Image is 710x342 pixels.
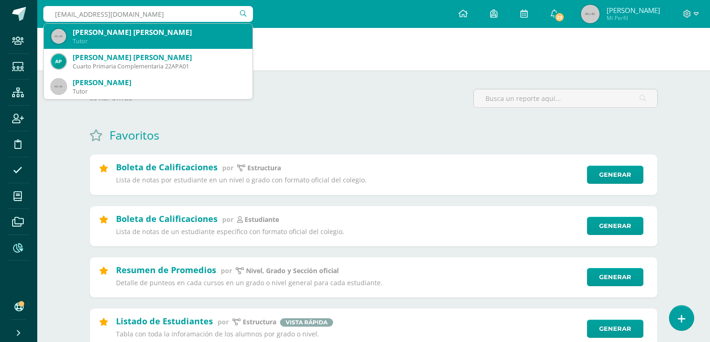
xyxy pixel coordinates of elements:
div: [PERSON_NAME] [PERSON_NAME] [73,27,245,37]
img: 45x45 [51,29,66,44]
span: por [222,215,233,224]
img: 45x45 [581,5,600,23]
p: estructura [243,318,276,326]
img: 53f4da0c2c9b5850d20d04cb06e7d262.png [51,54,66,69]
a: Generar [587,166,643,184]
p: estructura [247,164,281,172]
span: 22 [554,12,565,22]
div: [PERSON_NAME] [PERSON_NAME] [73,53,245,62]
div: Tutor [73,37,245,45]
input: Busca un usuario... [43,6,253,22]
h1: Favoritos [109,127,159,143]
span: Vista rápida [280,318,333,327]
p: Lista de notas por estudiante en un nivel o grado con formato oficial del colegio. [116,176,581,184]
span: [PERSON_NAME] [607,6,660,15]
span: Mi Perfil [607,14,660,22]
a: Generar [587,268,643,286]
a: Generar [587,320,643,338]
p: Tabla con toda la inforamación de los alumnos por grado o nivel. [116,330,581,338]
h2: Listado de Estudiantes [116,315,213,327]
a: Generar [587,217,643,235]
h2: Boleta de Calificaciones [116,161,218,173]
p: Lista de notas de un estudiante específico con formato oficial del colegio. [116,228,581,236]
span: por [221,266,232,275]
input: Busca un reporte aquí... [474,89,657,107]
span: por [218,317,229,326]
p: Nivel, Grado y Sección oficial [246,267,339,275]
h2: Boleta de Calificaciones [116,213,218,224]
label: 66 reportes [89,89,466,108]
h2: Resumen de Promedios [116,264,216,275]
p: estudiante [245,215,279,224]
p: Detalle de punteos en cada cursos en un grado o nivel general para cada estudiante. [116,279,581,287]
img: 45x45 [51,79,66,94]
span: por [222,163,233,172]
div: Tutor [73,87,245,95]
div: [PERSON_NAME] [73,78,245,87]
div: Cuarto Primaria Complementaria 22APA01 [73,62,245,70]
